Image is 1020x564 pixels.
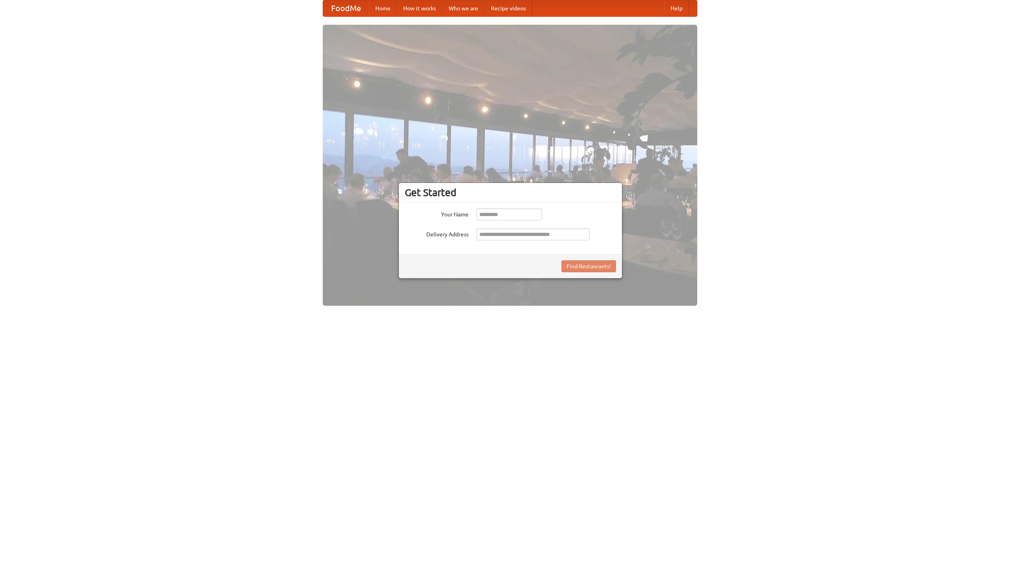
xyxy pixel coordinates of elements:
a: How it works [397,0,442,16]
a: Who we are [442,0,484,16]
label: Delivery Address [405,228,469,238]
button: Find Restaurants! [561,260,616,272]
a: Home [369,0,397,16]
a: Recipe videos [484,0,532,16]
a: Help [664,0,689,16]
h3: Get Started [405,187,616,198]
a: FoodMe [323,0,369,16]
label: Your Name [405,208,469,218]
